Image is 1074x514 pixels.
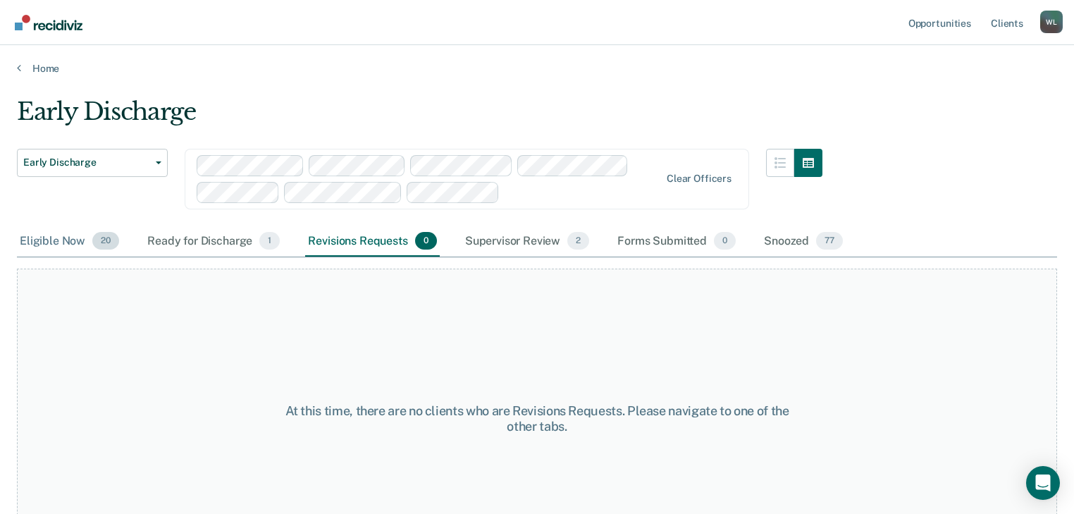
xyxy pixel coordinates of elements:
span: 2 [567,232,589,250]
span: 77 [816,232,843,250]
span: 0 [714,232,736,250]
div: Open Intercom Messenger [1026,466,1060,500]
div: Forms Submitted0 [615,226,739,257]
span: 0 [415,232,437,250]
div: W L [1040,11,1063,33]
div: Revisions Requests0 [305,226,439,257]
div: Supervisor Review2 [462,226,593,257]
div: Snoozed77 [761,226,846,257]
button: Early Discharge [17,149,168,177]
span: 1 [259,232,280,250]
button: Profile dropdown button [1040,11,1063,33]
span: Early Discharge [23,157,150,169]
img: Recidiviz [15,15,82,30]
div: At this time, there are no clients who are Revisions Requests. Please navigate to one of the othe... [278,403,797,434]
div: Ready for Discharge1 [144,226,283,257]
div: Early Discharge [17,97,822,137]
a: Home [17,62,1057,75]
div: Eligible Now20 [17,226,122,257]
span: 20 [92,232,119,250]
div: Clear officers [667,173,732,185]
